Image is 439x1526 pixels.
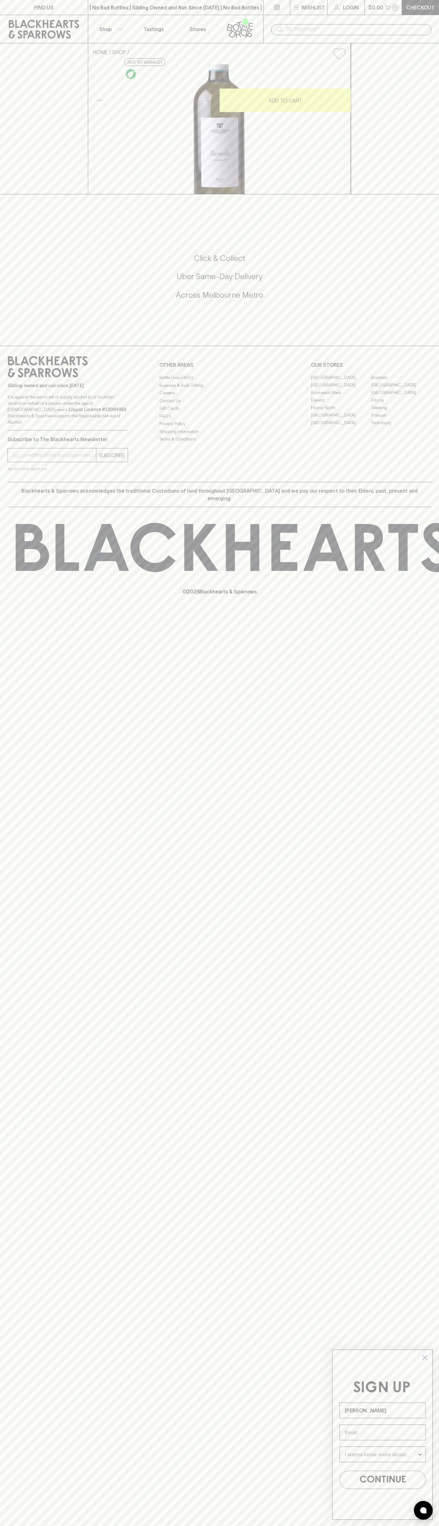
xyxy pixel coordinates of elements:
[311,411,371,419] a: [GEOGRAPHIC_DATA]
[311,404,371,411] a: Fitzroy North
[93,49,108,55] a: HOME
[159,361,280,369] p: OTHER AREAS
[311,374,371,381] a: [GEOGRAPHIC_DATA]
[311,419,371,426] a: [GEOGRAPHIC_DATA]
[345,1447,417,1462] input: I wanna know more about...
[301,4,325,11] p: Wishlist
[159,420,280,428] a: Privacy Policy
[8,466,128,472] p: We will never spam you
[112,49,126,55] a: SHOP
[8,394,128,425] p: It is against the law to sell or supply alcohol to, or to obtain alcohol on behalf of a person un...
[371,419,431,426] a: Thornbury
[8,271,431,282] h5: Uber Same-Day Delivery
[417,1447,423,1462] button: Show Options
[159,397,280,404] a: Contact Us
[326,1343,439,1526] div: FLYOUT Form
[340,1425,426,1440] input: Email
[220,89,351,112] button: ADD TO CART
[96,448,128,462] button: SUBSCRIBE
[88,64,351,194] img: 40537.png
[159,412,280,420] a: FAQ's
[394,6,396,9] p: 0
[311,381,371,389] a: [GEOGRAPHIC_DATA]
[34,4,54,11] p: FIND US
[311,389,371,396] a: Brunswick West
[371,389,431,396] a: [GEOGRAPHIC_DATA]
[406,4,435,11] p: Checkout
[340,1471,426,1489] button: CONTINUE
[331,46,348,62] button: Add to wishlist
[159,389,280,397] a: Careers
[8,253,431,263] h5: Click & Collect
[88,15,132,43] button: Shop
[124,58,165,66] button: Add to wishlist
[269,97,302,104] p: ADD TO CART
[371,396,431,404] a: Fitzroy
[368,4,383,11] p: $0.00
[371,404,431,411] a: Geelong
[99,452,125,459] p: SUBSCRIBE
[8,382,128,389] p: Sibling owned and run since [DATE]
[420,1507,426,1513] img: bubble-icon
[159,374,280,381] a: Bottle Drop FAQ's
[124,68,137,81] a: Organic
[13,450,96,460] input: e.g. jane@blackheartsandsparrows.com.au
[343,4,359,11] p: Login
[144,25,164,33] p: Tastings
[353,1381,410,1395] span: SIGN UP
[132,15,176,43] a: Tastings
[12,487,427,502] p: Blackhearts & Sparrows acknowledges the traditional Custodians of land throughout [GEOGRAPHIC_DAT...
[159,428,280,435] a: Shipping Information
[311,361,431,369] p: OUR STORES
[69,407,126,412] strong: Liquor License #32064953
[419,1352,430,1363] button: Close dialog
[371,411,431,419] a: Prahran
[8,290,431,300] h5: Across Melbourne Metro
[311,396,371,404] a: Elwood
[159,381,280,389] a: Business & Bulk Gifting
[371,381,431,389] a: [GEOGRAPHIC_DATA]
[286,24,426,35] input: Try "Pinot noir"
[126,69,136,79] img: Organic
[8,436,128,443] p: Subscribe to The Blackhearts Newsletter
[159,405,280,412] a: Gift Cards
[8,228,431,333] div: Call to action block
[176,15,220,43] a: Stores
[340,1403,426,1418] input: Name
[99,25,112,33] p: Shop
[371,374,431,381] a: Braddon
[190,25,206,33] p: Stores
[159,436,280,443] a: Terms & Conditions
